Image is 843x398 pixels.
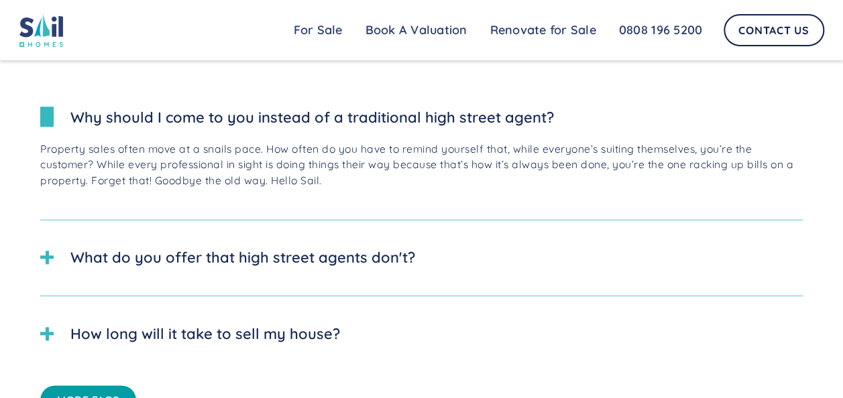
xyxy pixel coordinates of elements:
[70,106,554,128] div: Why should I come to you instead of a traditional high street agent?
[70,322,340,344] div: How long will it take to sell my house?
[282,17,354,44] a: For Sale
[354,17,479,44] a: Book A Valuation
[479,17,608,44] a: Renovate for Sale
[724,14,824,46] a: Contact Us
[608,17,714,44] a: 0808 196 5200
[19,13,64,47] img: sail home logo colored
[40,141,803,189] p: Property sales often move at a snails pace. How often do you have to remind yourself that, while ...
[70,246,415,268] div: What do you offer that high street agents don't?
